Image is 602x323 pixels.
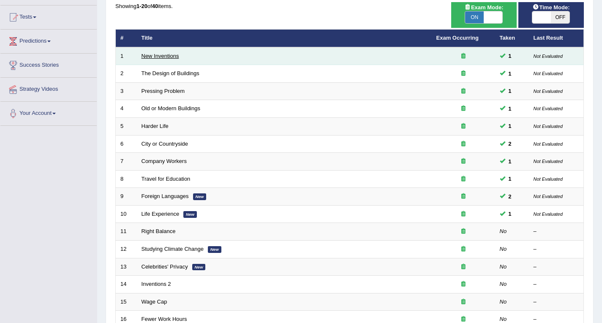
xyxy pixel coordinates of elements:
th: Title [137,30,432,47]
span: You can still take this question [505,157,515,166]
th: Taken [495,30,529,47]
td: 14 [116,276,137,293]
a: Inventions 2 [142,281,171,287]
a: Tests [0,5,97,27]
a: Success Stories [0,54,97,75]
a: Life Experience [142,211,180,217]
div: – [534,245,579,253]
a: Celebrities' Privacy [142,263,188,270]
a: Old or Modern Buildings [142,105,200,111]
em: No [500,246,507,252]
div: Exam occurring question [436,105,490,113]
div: Exam occurring question [436,122,490,130]
a: Strategy Videos [0,78,97,99]
a: Exam Occurring [436,35,479,41]
td: 2 [116,65,137,83]
td: 9 [116,188,137,206]
div: Exam occurring question [436,228,490,236]
small: Not Evaluated [534,124,563,129]
a: Right Balance [142,228,176,234]
span: Time Mode: [529,3,573,12]
em: New [193,193,207,200]
span: You can still take this question [505,139,515,148]
b: 1-20 [136,3,147,9]
small: Not Evaluated [534,212,563,217]
td: 11 [116,223,137,241]
td: 1 [116,47,137,65]
a: Predictions [0,30,97,51]
td: 3 [116,82,137,100]
small: Not Evaluated [534,89,563,94]
span: Exam Mode: [461,3,507,12]
div: Exam occurring question [436,245,490,253]
a: City or Countryside [142,141,188,147]
a: Fewer Work Hours [142,316,187,322]
span: You can still take this question [505,192,515,201]
td: 10 [116,205,137,223]
a: Foreign Languages [142,193,189,199]
span: You can still take this question [505,122,515,130]
td: 6 [116,135,137,153]
small: Not Evaluated [534,159,563,164]
span: You can still take this question [505,104,515,113]
div: – [534,228,579,236]
span: You can still take this question [505,52,515,60]
div: Exam occurring question [436,175,490,183]
div: – [534,280,579,288]
em: No [500,316,507,322]
div: Exam occurring question [436,87,490,95]
td: 13 [116,258,137,276]
a: Company Workers [142,158,187,164]
div: Exam occurring question [436,280,490,288]
div: Show exams occurring in exams [451,2,517,28]
small: Not Evaluated [534,176,563,182]
small: Not Evaluated [534,71,563,76]
div: Exam occurring question [436,52,490,60]
span: You can still take this question [505,87,515,95]
b: 40 [152,3,158,9]
a: Travel for Education [142,176,191,182]
em: New [208,246,221,253]
div: Exam occurring question [436,263,490,271]
div: Exam occurring question [436,70,490,78]
a: Pressing Problem [142,88,185,94]
td: 15 [116,293,137,311]
span: OFF [551,11,569,23]
div: Exam occurring question [436,193,490,201]
em: No [500,263,507,270]
td: 4 [116,100,137,118]
td: 5 [116,118,137,136]
div: – [534,298,579,306]
a: Studying Climate Change [142,246,204,252]
div: – [534,263,579,271]
span: You can still take this question [505,174,515,183]
td: 8 [116,170,137,188]
small: Not Evaluated [534,141,563,147]
em: New [183,211,197,218]
em: No [500,299,507,305]
span: You can still take this question [505,69,515,78]
td: 12 [116,240,137,258]
a: New Inventions [142,53,179,59]
div: Exam occurring question [436,157,490,166]
td: 7 [116,153,137,171]
small: Not Evaluated [534,54,563,59]
a: Harder Life [142,123,169,129]
span: You can still take this question [505,209,515,218]
a: Your Account [0,102,97,123]
em: New [192,264,206,271]
th: Last Result [529,30,584,47]
a: Wage Cap [142,299,167,305]
th: # [116,30,137,47]
div: Exam occurring question [436,140,490,148]
em: No [500,228,507,234]
small: Not Evaluated [534,106,563,111]
small: Not Evaluated [534,194,563,199]
span: ON [465,11,484,23]
em: No [500,281,507,287]
div: Showing of items. [115,2,584,10]
a: The Design of Buildings [142,70,199,76]
div: Exam occurring question [436,210,490,218]
div: Exam occurring question [436,298,490,306]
